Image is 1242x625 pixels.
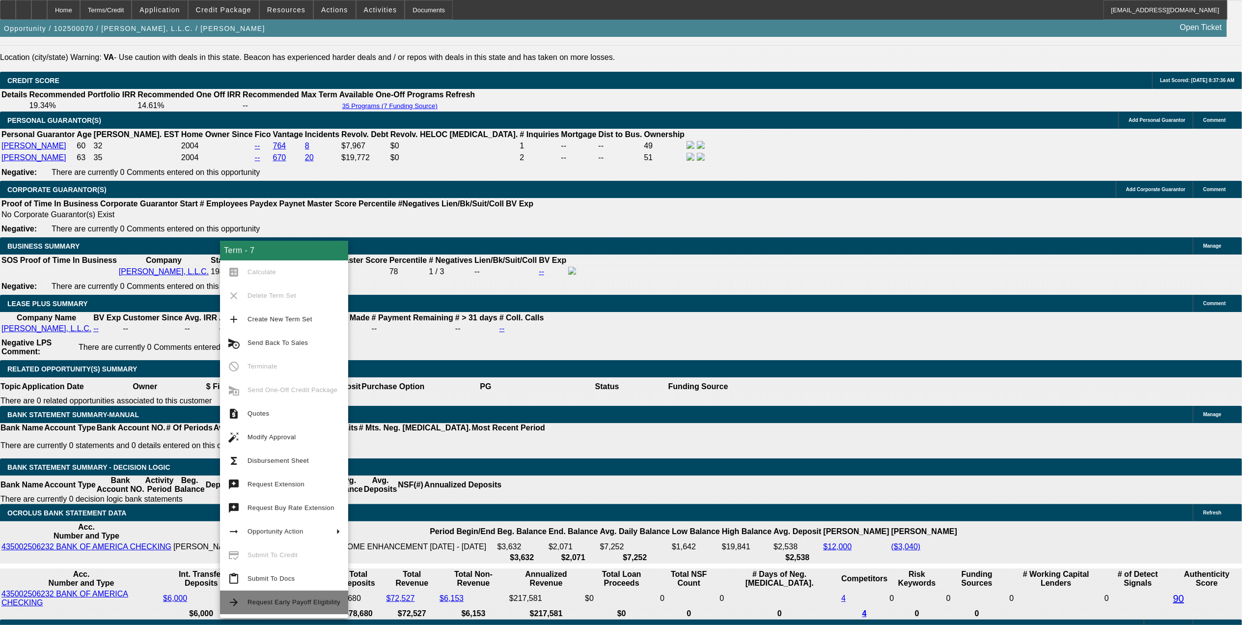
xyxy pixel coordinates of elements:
td: -- [122,324,183,334]
span: OCROLUS BANK STATEMENT DATA [7,509,126,517]
th: # Of Periods [166,423,213,433]
b: # Employees [200,199,248,208]
span: Add Personal Guarantor [1129,117,1186,123]
a: 4 [841,594,846,602]
th: Purchase Option [361,377,425,396]
th: Beg. Balance [174,476,205,494]
td: -- [561,152,597,163]
th: $6,153 [439,609,508,619]
img: facebook-icon.png [687,153,694,161]
mat-icon: auto_fix_high [228,431,240,443]
th: Avg. End Balance [213,423,280,433]
a: 435002506232 BANK OF AMERICA CHECKING [1,542,171,551]
th: Account Type [44,423,96,433]
td: [DATE] - [DATE] [429,542,496,552]
a: -- [255,153,260,162]
th: Int. Transfer Deposits [163,569,240,588]
th: Proof of Time In Business [1,199,99,209]
th: Sum of the Total NSF Count and Total Overdraft Fee Count from Ocrolus [660,569,718,588]
mat-icon: content_paste [228,573,240,585]
td: -- [184,324,218,334]
b: # Inquiries [520,130,559,139]
span: Comment [1203,117,1226,123]
span: Last Scored: [DATE] 8:37:36 AM [1160,78,1235,83]
th: Recommended One Off IRR [137,90,241,100]
a: 764 [273,142,286,150]
span: CORPORATE GUARANTOR(S) [7,186,107,194]
th: $2,538 [773,553,822,563]
img: facebook-icon.png [687,141,694,149]
th: Acc. Number and Type [1,569,162,588]
th: [PERSON_NAME] [823,522,890,541]
td: $2,071 [548,542,598,552]
b: Percentile [389,256,427,264]
td: $2,538 [773,542,822,552]
a: -- [499,324,505,333]
span: There are currently 0 Comments entered on this opportunity [52,225,260,233]
th: NSF(#) [397,476,424,494]
b: Negative: [1,282,37,290]
th: # Working Capital Lenders [1009,569,1104,588]
p: There are currently 0 statements and 0 details entered on this opportunity [0,441,545,450]
label: - Use caution with deals in this state. Beacon has experienced harder deals and / or repos with d... [104,53,615,61]
b: BV Exp [93,313,121,322]
b: Avg. IRR [185,313,217,322]
button: Credit Package [189,0,259,19]
span: PERSONAL GUARANTOR(S) [7,116,101,124]
th: $ Financed [206,377,248,396]
span: BANK STATEMENT SUMMARY-MANUAL [7,411,139,419]
th: Total Revenue [386,569,439,588]
th: $7,252 [600,553,671,563]
td: $0 [584,589,659,608]
a: $72,527 [386,594,415,602]
div: 78 [389,267,427,276]
th: Competitors [841,569,888,588]
b: Start [180,199,197,208]
th: # of Detect Signals [1104,569,1172,588]
th: Bank Account NO. [96,476,145,494]
a: -- [539,267,544,276]
th: 0 [946,609,1008,619]
img: linkedin-icon.png [697,153,705,161]
b: [PERSON_NAME]. EST [94,130,179,139]
img: linkedin-icon.png [697,141,705,149]
mat-icon: try [228,502,240,514]
b: Avg. One-Off Ptofit Pts. [219,313,306,322]
button: 35 Programs (7 Funding Source) [339,102,441,110]
td: 51 [643,152,685,163]
b: Personal Guarantor [1,130,75,139]
b: Lien/Bk/Suit/Coll [474,256,537,264]
b: Paynet Master Score [279,199,357,208]
span: There are currently 0 Comments entered on this opportunity [52,168,260,176]
th: Total Non-Revenue [439,569,508,588]
th: 0 [889,609,944,619]
th: $6,000 [163,609,240,619]
span: Quotes [248,410,269,417]
span: 0 [1010,594,1014,602]
span: Manage [1203,412,1221,417]
th: $72,527 [386,609,439,619]
b: #Negatives [398,199,440,208]
span: Comment [1203,187,1226,192]
th: Most Recent Period [471,423,546,433]
td: -- [561,141,597,151]
td: [PERSON_NAME] LLC DBA [PERSON_NAME] HOME ENHANCEMENT [173,542,428,552]
td: $7,252 [600,542,671,552]
span: Add Corporate Guarantor [1126,187,1186,192]
b: Paynet Master Score [310,256,387,264]
b: # Payment Remaining [372,313,453,322]
span: LEASE PLUS SUMMARY [7,300,88,308]
span: Opportunity Action [248,528,304,535]
a: Open Ticket [1176,19,1226,36]
a: $12,000 [824,542,852,551]
th: PG [425,377,546,396]
th: Status [547,377,668,396]
th: Recommended Max Term [242,90,338,100]
th: Funding Sources [946,569,1008,588]
span: RELATED OPPORTUNITY(S) SUMMARY [7,365,137,373]
th: Refresh [445,90,476,100]
a: [PERSON_NAME] [1,153,66,162]
td: 0 [946,589,1008,608]
div: Term - 7 [220,241,348,260]
b: Ownership [644,130,685,139]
